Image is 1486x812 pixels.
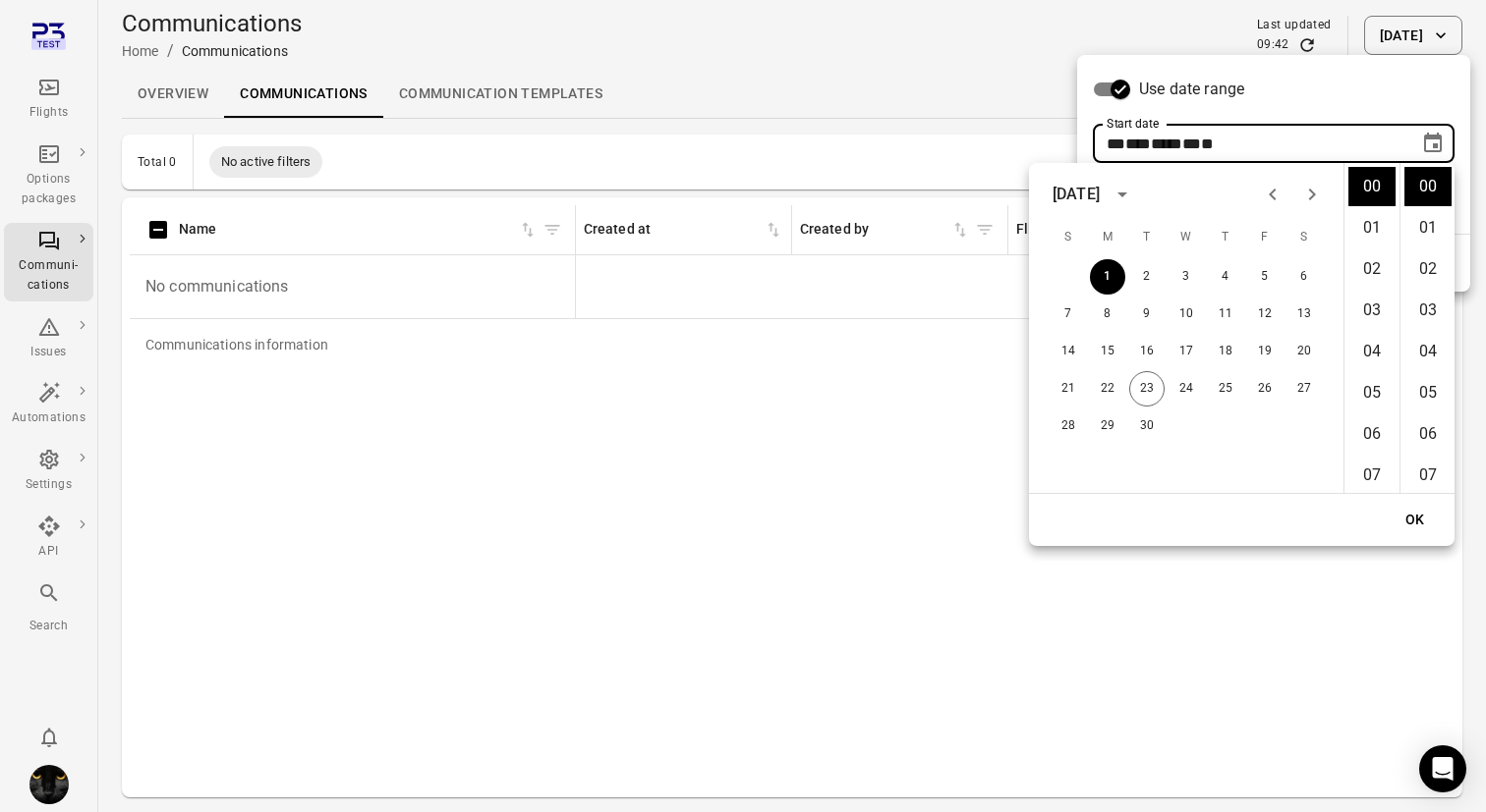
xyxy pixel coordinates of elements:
li: 5 minutes [1404,373,1452,412]
button: Choose date, selected date is Sep 1, 2025 [1413,124,1453,163]
button: OK [1384,502,1447,538]
button: 10 [1169,297,1204,332]
button: 24 [1169,371,1204,406]
span: Thursday [1208,218,1243,257]
button: 27 [1286,371,1322,406]
span: Year [1151,136,1182,151]
li: 2 minutes [1404,249,1452,289]
button: 6 [1286,259,1322,295]
span: Minutes [1201,136,1214,151]
li: 3 minutes [1404,291,1452,330]
button: Previous month [1253,175,1292,214]
button: 29 [1090,408,1125,444]
li: 7 hours [1348,456,1396,495]
button: 13 [1286,297,1322,332]
button: 20 [1286,334,1322,369]
button: 22 [1090,371,1125,406]
ul: Select hours [1344,163,1400,493]
button: 7 [1051,297,1086,332]
button: 12 [1247,297,1283,332]
button: 11 [1208,297,1243,332]
button: 28 [1051,408,1086,444]
span: Day [1107,136,1125,151]
button: 9 [1129,297,1165,332]
span: Saturday [1286,218,1322,257]
span: Hours [1182,136,1201,151]
li: 7 minutes [1404,456,1452,495]
li: 6 hours [1348,414,1396,454]
button: 18 [1208,334,1243,369]
button: 16 [1129,334,1165,369]
li: 4 minutes [1404,332,1452,371]
li: 5 hours [1348,373,1396,412]
label: Start date [1107,115,1159,132]
button: Next month [1292,175,1332,214]
span: Friday [1247,218,1283,257]
span: Sunday [1051,218,1086,257]
ul: Select minutes [1400,163,1455,493]
div: [DATE] [1053,183,1100,206]
li: 1 minutes [1404,208,1452,247]
li: 6 minutes [1404,414,1452,454]
li: 0 minutes [1404,167,1452,206]
button: 5 [1247,259,1283,295]
button: 17 [1169,334,1204,369]
span: Month [1125,136,1151,151]
div: Open Intercom Messenger [1419,745,1466,792]
button: 25 [1208,371,1243,406]
span: Tuesday [1129,218,1165,257]
button: 23 [1129,371,1165,406]
span: Monday [1090,218,1125,257]
li: 4 hours [1348,332,1396,371]
li: 3 hours [1348,291,1396,330]
button: 21 [1051,371,1086,406]
button: 3 [1169,259,1204,295]
span: Use date range [1139,78,1244,101]
button: 26 [1247,371,1283,406]
li: 1 hours [1348,208,1396,247]
button: 1 [1090,259,1125,295]
button: 4 [1208,259,1243,295]
button: 30 [1129,408,1165,444]
button: 8 [1090,297,1125,332]
button: calendar view is open, switch to year view [1106,178,1139,211]
button: 19 [1247,334,1283,369]
button: 15 [1090,334,1125,369]
button: 14 [1051,334,1086,369]
li: 0 hours [1348,167,1396,206]
li: 2 hours [1348,249,1396,289]
span: Wednesday [1169,218,1204,257]
button: 2 [1129,259,1165,295]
